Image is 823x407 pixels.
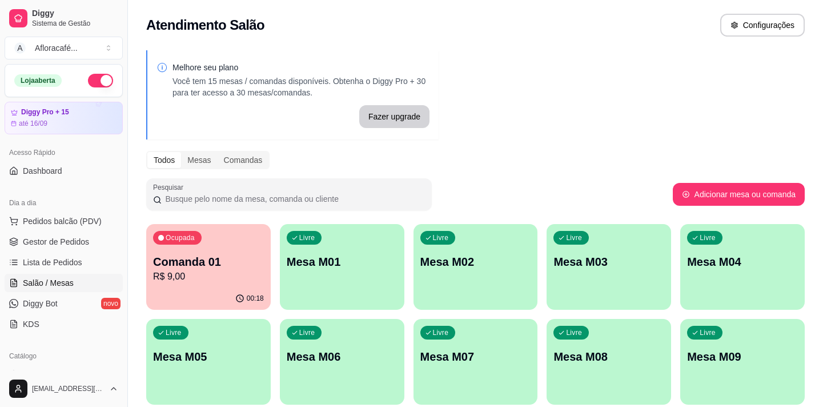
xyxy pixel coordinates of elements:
button: Alterar Status [88,74,113,87]
button: Adicionar mesa ou comanda [673,183,805,206]
button: LivreMesa M02 [413,224,538,310]
span: Diggy Bot [23,298,58,309]
h2: Atendimento Salão [146,16,264,34]
span: Lista de Pedidos [23,257,82,268]
p: Mesa M07 [420,349,531,365]
span: Sistema de Gestão [32,19,118,28]
p: Mesa M06 [287,349,398,365]
a: Produtos [5,365,123,384]
span: Dashboard [23,165,62,177]
p: 00:18 [247,294,264,303]
p: Livre [700,328,716,337]
p: Você tem 15 mesas / comandas disponíveis. Obtenha o Diggy Pro + 30 para ter acesso a 30 mesas/com... [172,75,429,98]
p: Mesa M09 [687,349,798,365]
button: [EMAIL_ADDRESS][DOMAIN_NAME] [5,375,123,402]
div: Afloracafé ... [35,42,78,54]
p: Mesa M08 [553,349,664,365]
a: Lista de Pedidos [5,253,123,272]
a: Diggy Pro + 15até 16/09 [5,102,123,134]
button: LivreMesa M06 [280,319,404,405]
div: Comandas [218,152,269,168]
span: Salão / Mesas [23,277,74,289]
div: Todos [147,152,181,168]
p: Ocupada [166,233,195,242]
button: LivreMesa M05 [146,319,271,405]
input: Pesquisar [162,193,425,205]
p: R$ 9,00 [153,270,264,284]
button: Pedidos balcão (PDV) [5,212,123,230]
button: Fazer upgrade [359,105,429,128]
p: Livre [299,328,315,337]
p: Mesa M02 [420,254,531,270]
span: Produtos [23,369,55,380]
p: Mesa M01 [287,254,398,270]
button: LivreMesa M09 [680,319,805,405]
p: Livre [433,328,449,337]
a: Salão / Mesas [5,274,123,292]
p: Mesa M04 [687,254,798,270]
p: Melhore seu plano [172,62,429,73]
p: Livre [166,328,182,337]
a: Diggy Botnovo [5,294,123,313]
button: LivreMesa M07 [413,319,538,405]
div: Catálogo [5,347,123,365]
div: Mesas [181,152,217,168]
button: OcupadaComanda 01R$ 9,0000:18 [146,224,271,310]
article: até 16/09 [19,119,47,128]
p: Livre [433,233,449,242]
p: Livre [566,328,582,337]
span: KDS [23,318,39,330]
div: Dia a dia [5,194,123,212]
a: Gestor de Pedidos [5,233,123,251]
a: Dashboard [5,162,123,180]
button: LivreMesa M04 [680,224,805,310]
p: Mesa M03 [553,254,664,270]
button: Select a team [5,37,123,59]
span: [EMAIL_ADDRESS][DOMAIN_NAME] [32,384,105,393]
span: A [14,42,26,54]
p: Livre [299,233,315,242]
button: Configurações [720,14,805,37]
button: LivreMesa M01 [280,224,404,310]
a: KDS [5,315,123,333]
button: LivreMesa M03 [547,224,671,310]
a: DiggySistema de Gestão [5,5,123,32]
div: Acesso Rápido [5,143,123,162]
span: Diggy [32,9,118,19]
p: Livre [566,233,582,242]
p: Comanda 01 [153,254,264,270]
label: Pesquisar [153,182,187,192]
div: Loja aberta [14,74,62,87]
p: Mesa M05 [153,349,264,365]
article: Diggy Pro + 15 [21,108,69,117]
span: Gestor de Pedidos [23,236,89,248]
p: Livre [700,233,716,242]
span: Pedidos balcão (PDV) [23,216,102,227]
button: LivreMesa M08 [547,319,671,405]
